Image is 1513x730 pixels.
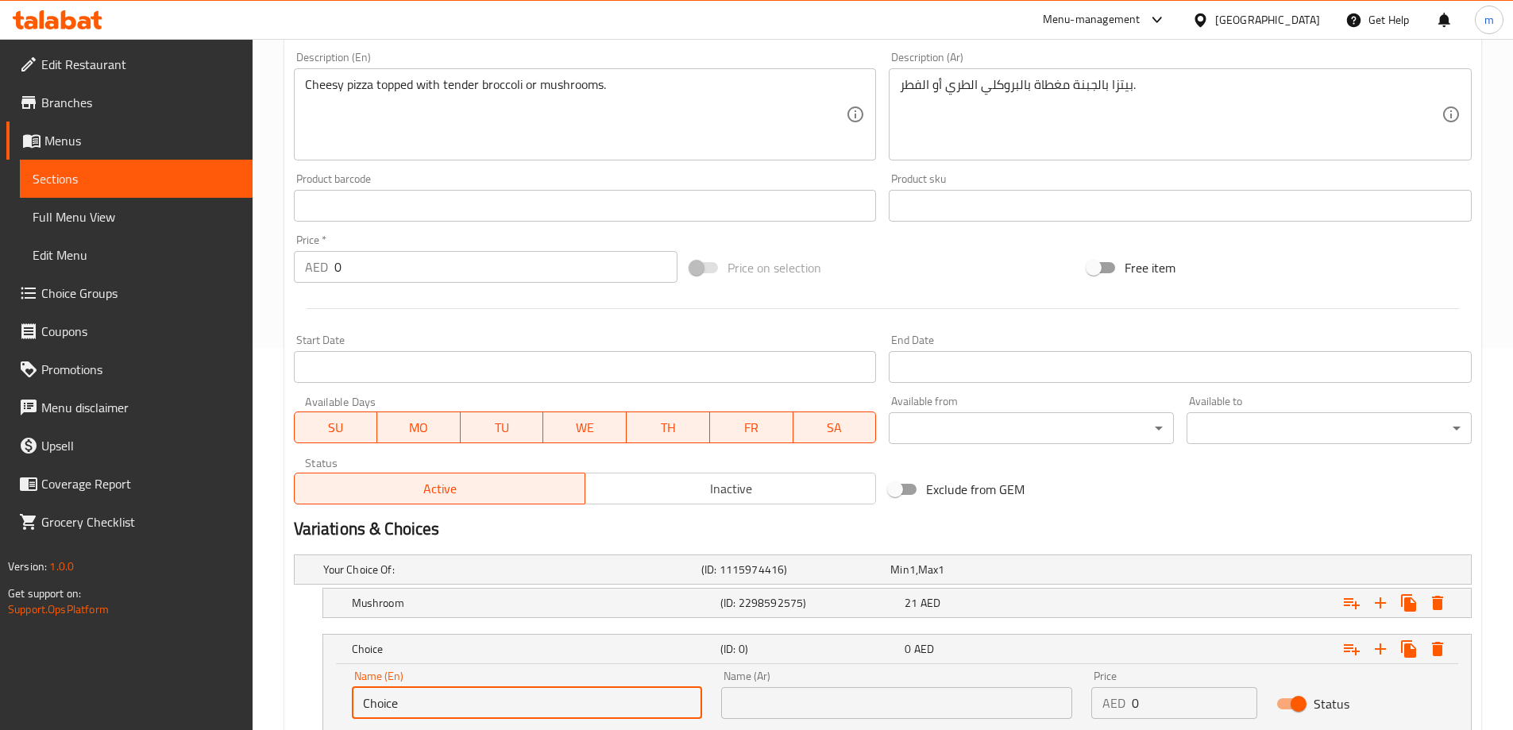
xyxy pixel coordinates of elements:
[6,465,253,503] a: Coverage Report
[294,473,585,504] button: Active
[33,169,240,188] span: Sections
[352,641,714,657] h5: Choice
[800,416,870,439] span: SA
[1125,258,1175,277] span: Free item
[20,236,253,274] a: Edit Menu
[323,589,1471,617] div: Expand
[6,350,253,388] a: Promotions
[905,593,917,613] span: 21
[905,639,911,659] span: 0
[926,480,1025,499] span: Exclude from GEM
[41,93,240,112] span: Branches
[33,207,240,226] span: Full Menu View
[889,412,1174,444] div: ​
[6,122,253,160] a: Menus
[627,411,710,443] button: TH
[1484,11,1494,29] span: m
[793,411,877,443] button: SA
[8,556,47,577] span: Version:
[543,411,627,443] button: WE
[890,559,909,580] span: Min
[49,556,74,577] span: 1.0.0
[900,77,1442,153] textarea: بيتزا بالجبنة مغطاة بالبروكلي الطري أو الفطر.
[1337,589,1366,617] button: Add choice group
[301,477,579,500] span: Active
[352,595,714,611] h5: Mushroom
[6,427,253,465] a: Upsell
[294,517,1472,541] h2: Variations & Choices
[41,284,240,303] span: Choice Groups
[294,190,877,222] input: Please enter product barcode
[41,512,240,531] span: Grocery Checklist
[295,555,1471,584] div: Expand
[461,411,544,443] button: TU
[909,559,916,580] span: 1
[721,687,1072,719] input: Enter name Ar
[6,503,253,541] a: Grocery Checklist
[41,436,240,455] span: Upsell
[1423,635,1452,663] button: Delete Choice
[41,55,240,74] span: Edit Restaurant
[890,562,1073,577] div: ,
[710,411,793,443] button: FR
[384,416,454,439] span: MO
[323,635,1471,663] div: Expand
[467,416,538,439] span: TU
[1395,589,1423,617] button: Clone new choice
[352,687,703,719] input: Enter name En
[41,398,240,417] span: Menu disclaimer
[6,388,253,427] a: Menu disclaimer
[633,416,704,439] span: TH
[1043,10,1141,29] div: Menu-management
[550,416,620,439] span: WE
[1215,11,1320,29] div: [GEOGRAPHIC_DATA]
[1395,635,1423,663] button: Clone new choice
[8,599,109,620] a: Support.OpsPlatform
[1423,589,1452,617] button: Delete Mushroom
[1187,412,1472,444] div: ​
[1314,694,1349,713] span: Status
[44,131,240,150] span: Menus
[334,251,678,283] input: Please enter price
[921,593,940,613] span: AED
[720,641,898,657] h5: (ID: 0)
[1102,693,1125,713] p: AED
[41,360,240,379] span: Promotions
[720,595,898,611] h5: (ID: 2298592575)
[20,198,253,236] a: Full Menu View
[301,416,372,439] span: SU
[1366,589,1395,617] button: Add new choice
[6,45,253,83] a: Edit Restaurant
[728,258,821,277] span: Price on selection
[585,473,876,504] button: Inactive
[20,160,253,198] a: Sections
[6,274,253,312] a: Choice Groups
[701,562,884,577] h5: (ID: 1115974416)
[1337,635,1366,663] button: Add choice group
[305,257,328,276] p: AED
[918,559,938,580] span: Max
[305,77,847,153] textarea: Cheesy pizza topped with tender broccoli or mushrooms.
[33,245,240,265] span: Edit Menu
[377,411,461,443] button: MO
[6,312,253,350] a: Coupons
[592,477,870,500] span: Inactive
[41,474,240,493] span: Coverage Report
[1132,687,1257,719] input: Please enter price
[323,562,695,577] h5: Your Choice Of:
[716,416,787,439] span: FR
[889,190,1472,222] input: Please enter product sku
[6,83,253,122] a: Branches
[294,411,378,443] button: SU
[914,639,934,659] span: AED
[8,583,81,604] span: Get support on:
[1366,635,1395,663] button: Add new choice
[938,559,944,580] span: 1
[41,322,240,341] span: Coupons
